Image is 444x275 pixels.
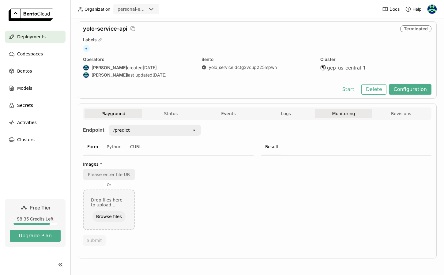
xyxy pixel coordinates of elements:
a: Deployments [5,31,66,43]
div: /predict [113,127,130,133]
a: Clusters [5,134,66,146]
span: yolo-service-api [83,25,127,32]
span: Or [104,183,114,187]
span: Codespaces [17,50,43,58]
span: Deployments [17,33,46,40]
span: Docs [389,6,400,12]
a: Bentos [5,65,66,77]
a: yolo_service:dctgxvcup225mpwh [209,65,277,70]
button: Playground [85,109,142,118]
button: Submit [83,235,106,246]
strong: [PERSON_NAME] [92,72,127,78]
span: Models [17,85,32,92]
strong: Endpoint [83,127,104,133]
div: Labels [83,37,431,43]
span: Logs [281,111,291,116]
div: Result [263,139,281,155]
button: Monitoring [315,109,372,118]
a: Free Tier$8.35 Credits LeftUpgrade Plan [5,199,66,247]
span: + [83,45,90,52]
div: personal-exploration [118,6,146,12]
div: Terminated [400,25,431,32]
div: Help [405,6,422,12]
button: Revisions [372,109,430,118]
button: Configuration [389,84,431,95]
strong: [PERSON_NAME] [92,65,127,70]
span: gcp-us-central-1 [327,65,365,71]
div: created [83,65,194,71]
button: Upgrade Plan [10,230,61,242]
div: Form [85,139,100,155]
input: Selected personal-exploration. [147,6,148,13]
a: Docs [382,6,400,12]
span: Secrets [17,102,33,109]
span: Bentos [17,67,32,75]
div: CURL [128,139,144,155]
span: [DATE] [152,72,167,78]
div: Python [104,139,124,155]
div: $8.35 Credits Left [10,216,61,222]
span: [DATE] [143,65,157,70]
span: Help [412,6,422,12]
button: Browse files [92,211,126,222]
span: Clusters [17,136,35,143]
a: Models [5,82,66,94]
a: Codespaces [5,48,66,60]
span: Organization [85,6,110,12]
input: Please enter file URL, for example: https://example.com/file_url [84,170,134,179]
button: Status [142,109,200,118]
img: Indra Nugraha [83,72,89,78]
label: Images * [83,162,254,167]
span: Activities [17,119,37,126]
a: Secrets [5,99,66,111]
img: logo [9,9,53,21]
button: Start [338,84,359,95]
button: Events [200,109,257,118]
div: Drop files here to upload... [91,198,127,207]
a: Activities [5,116,66,129]
div: Bento [201,57,313,62]
div: Cluster [320,57,431,62]
div: Operators [83,57,194,62]
img: Indra Nugraha [427,5,437,14]
div: last updated [83,72,194,78]
svg: open [192,128,197,133]
img: Indra Nugraha [83,65,89,70]
button: Delete [361,84,387,95]
span: Free Tier [30,205,51,211]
